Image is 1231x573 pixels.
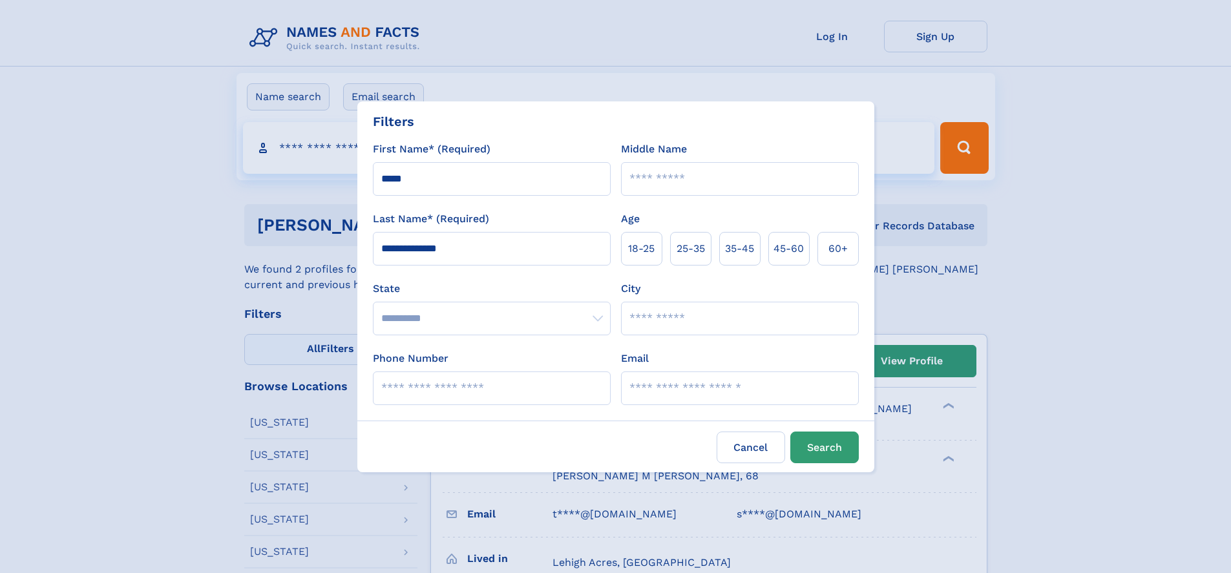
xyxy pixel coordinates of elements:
span: 60+ [828,241,848,256]
span: 45‑60 [773,241,804,256]
label: Last Name* (Required) [373,211,489,227]
button: Search [790,432,859,463]
label: Email [621,351,649,366]
div: Filters [373,112,414,131]
label: Cancel [717,432,785,463]
label: State [373,281,611,297]
span: 35‑45 [725,241,754,256]
label: City [621,281,640,297]
label: Middle Name [621,141,687,157]
span: 18‑25 [628,241,655,256]
label: Phone Number [373,351,448,366]
label: Age [621,211,640,227]
label: First Name* (Required) [373,141,490,157]
span: 25‑35 [677,241,705,256]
